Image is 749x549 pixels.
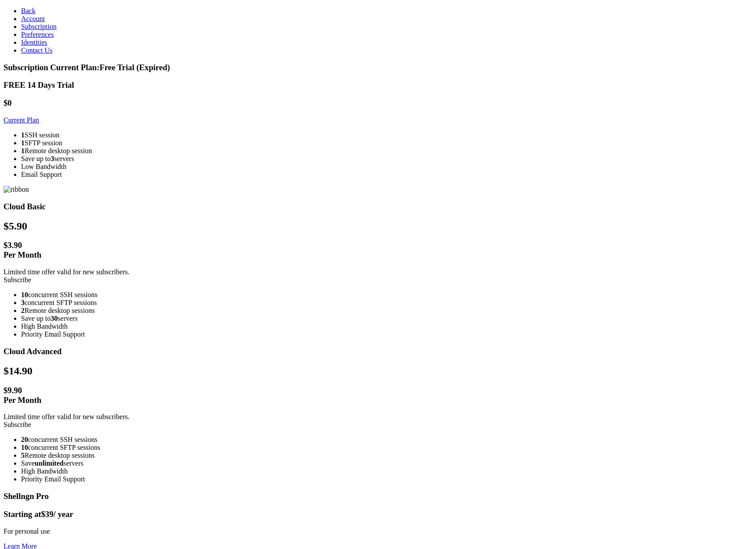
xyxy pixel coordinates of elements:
li: Remote desktop session [21,147,745,155]
li: High Bandwidth [21,323,745,330]
li: SSH session [21,131,745,139]
strong: 10 [21,291,28,298]
li: Email Support [21,171,745,179]
h1: $ 9.90 [4,386,745,405]
h3: FREE 14 Days Trial [4,80,745,90]
strong: 1 [21,139,25,147]
a: Preferences [21,31,54,38]
strong: 3 [21,299,25,306]
li: concurrent SFTP sessions [21,299,745,307]
li: Remote desktop sessions [21,452,745,459]
a: Account [21,15,45,22]
li: concurrent SSH sessions [21,436,745,444]
span: Limited time offer valid for new subscribers. [4,268,129,276]
strong: 20 [21,436,28,443]
span: Current Plan: Free Trial (Expired) [50,63,170,72]
li: Save servers [21,459,745,467]
a: Subscription [21,23,57,30]
h3: Subscription [4,63,745,72]
li: Remote desktop sessions [21,307,745,315]
a: Contact Us [21,47,53,54]
strong: 3 [51,155,54,162]
h2: $ 5.90 [4,220,745,232]
a: Identities [21,39,47,46]
li: SFTP session [21,139,745,147]
img: ribbon [4,186,29,194]
span: Limited time offer valid for new subscribers. [4,413,129,420]
span: / year [53,510,73,519]
strong: unlimited [35,459,64,467]
h3: Cloud Basic [4,202,745,212]
li: Save up to servers [21,155,745,163]
li: concurrent SFTP sessions [21,444,745,452]
li: Priority Email Support [21,475,745,483]
strong: 2 [21,307,25,314]
a: Current Plan [4,116,39,124]
h3: Shellngn Pro [4,492,745,501]
li: Priority Email Support [21,330,745,338]
h1: $0 [4,98,745,108]
strong: 5 [21,452,25,459]
li: Save up to servers [21,315,745,323]
h2: $ 14.90 [4,365,745,377]
h1: $39 [4,510,745,519]
li: Low Bandwidth [21,163,745,171]
strong: 10 [21,444,28,451]
span: For personal use [4,527,50,535]
strong: 1 [21,147,25,154]
a: Subscribe [4,276,31,283]
div: Per Month [4,395,745,405]
li: concurrent SSH sessions [21,291,745,299]
h1: $ 3.90 [4,240,745,260]
strong: 1 [21,131,25,139]
div: Per Month [4,250,745,260]
strong: 30 [51,315,58,322]
a: Subscribe [4,421,31,428]
h3: Cloud Advanced [4,347,745,356]
span: Starting at [4,510,41,519]
li: High Bandwidth [21,467,745,475]
a: Back [21,7,36,14]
